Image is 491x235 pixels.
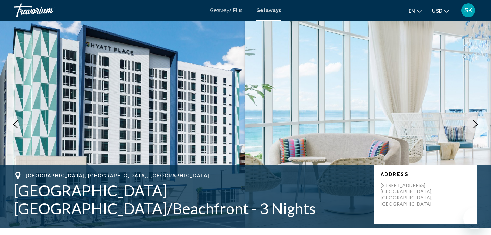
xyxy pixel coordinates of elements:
[381,182,436,207] p: [STREET_ADDRESS] [GEOGRAPHIC_DATA], [GEOGRAPHIC_DATA], [GEOGRAPHIC_DATA]
[14,182,367,217] h1: [GEOGRAPHIC_DATA] [GEOGRAPHIC_DATA]/Beachfront - 3 Nights
[432,8,442,14] span: USD
[409,8,415,14] span: en
[432,6,449,16] button: Change currency
[256,8,281,13] a: Getaways
[7,116,24,133] button: Previous image
[409,6,422,16] button: Change language
[464,7,472,14] span: SK
[14,3,203,17] a: Travorium
[463,207,485,229] iframe: Button to launch messaging window
[381,172,470,177] p: Address
[26,173,209,178] span: [GEOGRAPHIC_DATA], [GEOGRAPHIC_DATA], [GEOGRAPHIC_DATA]
[459,3,477,18] button: User Menu
[467,116,484,133] button: Next image
[210,8,242,13] a: Getaways Plus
